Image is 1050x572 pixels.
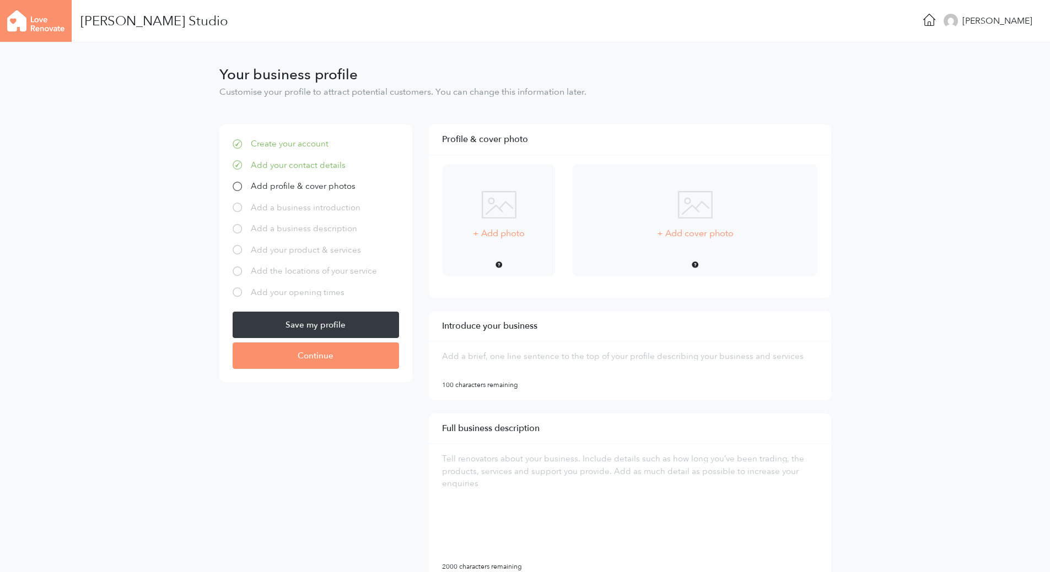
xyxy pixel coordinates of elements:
[233,342,399,369] input: Continue
[442,133,818,145] h5: Profile & cover photo
[482,191,516,219] img: placeholder-2ec2b289bdb39e20e5c510517fbf47b107353e6035d29cc3824be4ebeb6ede8f.png
[962,14,1032,28] div: [PERSON_NAME]
[80,17,228,25] div: [PERSON_NAME] Studio
[442,422,818,434] h5: Full business description
[678,191,713,219] img: placeholder-2ec2b289bdb39e20e5c510517fbf47b107353e6035d29cc3824be4ebeb6ede8f.png
[233,312,399,338] input: Save my profile
[219,86,831,98] p: Customise your profile to attract potential customers. You can change this information later.
[442,320,818,332] h5: Introduce your business
[251,222,357,235] div: Add a business description
[692,262,698,269] img: img-question-364f4c603dc1b0c6d87fbed99bd5093419d5cd3f09f9464f10a45b41fab3b1c2.png
[496,262,502,269] img: img-question-364f4c603dc1b0c6d87fbed99bd5093419d5cd3f09f9464f10a45b41fab3b1c2.png
[657,227,734,239] p: + Add cover photo
[251,286,344,299] div: Add your opening times
[442,379,818,391] p: 100 characters remaining
[944,14,958,28] img: d814b0bfdeac55fe1402523667b2a871.png
[251,180,356,193] div: Add profile & cover photos
[251,244,361,257] div: Add your product & services
[251,159,346,172] div: Add your contact details
[473,227,525,239] p: + Add photo
[251,265,377,277] div: Add the locations of your service
[251,201,360,214] div: Add a business introduction
[219,69,831,81] h3: Your business profile
[251,138,329,150] div: Create your account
